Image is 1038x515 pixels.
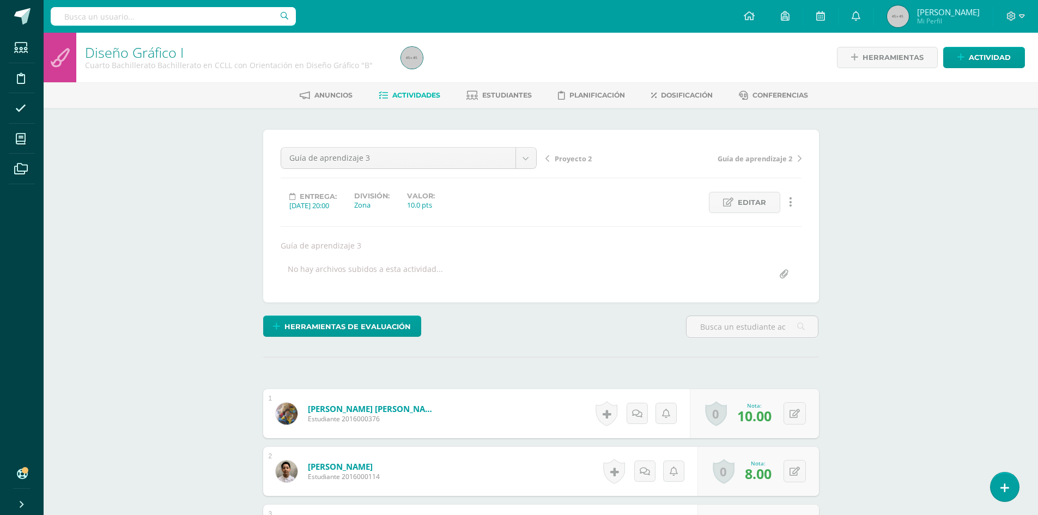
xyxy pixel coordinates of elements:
img: 45x45 [887,5,909,27]
span: Guía de aprendizaje 2 [718,154,792,163]
label: Valor: [407,192,435,200]
span: Entrega: [300,192,337,201]
span: Proyecto 2 [555,154,592,163]
div: [DATE] 20:00 [289,201,337,210]
a: Actividades [379,87,440,104]
span: Editar [738,192,766,213]
span: Guía de aprendizaje 3 [289,148,507,168]
a: Estudiantes [466,87,532,104]
img: 484be3ccdfa290118b12fc5031af8bf5.png [276,403,298,425]
a: Guía de aprendizaje 3 [281,148,536,168]
a: Proyecto 2 [545,153,673,163]
span: Estudiante 2016000376 [308,414,439,423]
span: Estudiantes [482,91,532,99]
div: 10.0 pts [407,200,435,210]
input: Busca un usuario... [51,7,296,26]
span: Conferencias [752,91,808,99]
span: Estudiante 2016000114 [308,472,380,481]
span: Herramientas [863,47,924,68]
label: División: [354,192,390,200]
div: Nota: [737,402,772,409]
div: Zona [354,200,390,210]
span: Actividad [969,47,1011,68]
span: Planificación [569,91,625,99]
div: Guía de aprendizaje 3 [276,240,806,251]
span: Mi Perfil [917,16,980,26]
h1: Diseño Gráfico I [85,45,388,60]
a: Dosificación [651,87,713,104]
a: Conferencias [739,87,808,104]
a: Diseño Gráfico I [85,43,184,62]
img: 45x45 [401,47,423,69]
div: Cuarto Bachillerato Bachillerato en CCLL con Orientación en Diseño Gráfico 'B' [85,60,388,70]
input: Busca un estudiante aquí... [687,316,818,337]
span: Anuncios [314,91,353,99]
div: No hay archivos subidos a esta actividad... [288,264,443,285]
span: 10.00 [737,407,772,425]
a: Herramientas de evaluación [263,316,421,337]
span: Actividades [392,91,440,99]
span: 8.00 [745,464,772,483]
span: Herramientas de evaluación [284,317,411,337]
div: Nota: [745,459,772,467]
a: 0 [705,401,727,426]
a: [PERSON_NAME] [PERSON_NAME] [308,403,439,414]
img: bc40f4f996ffa857f61ff08760b71063.png [276,461,298,482]
a: [PERSON_NAME] [308,461,380,472]
a: Guía de aprendizaje 2 [673,153,802,163]
a: 0 [713,459,735,484]
span: Dosificación [661,91,713,99]
a: Anuncios [300,87,353,104]
span: [PERSON_NAME] [917,7,980,17]
a: Actividad [943,47,1025,68]
a: Herramientas [837,47,938,68]
a: Planificación [558,87,625,104]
